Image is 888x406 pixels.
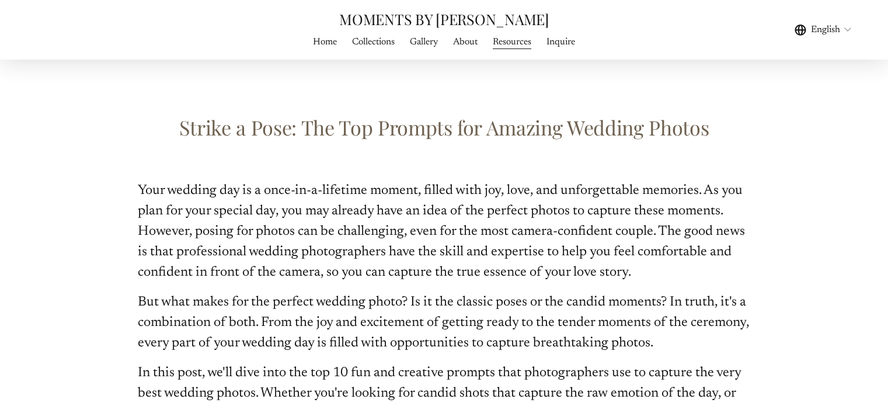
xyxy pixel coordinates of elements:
span: English [811,23,840,37]
a: Inquire [546,34,575,50]
h1: Strike a Pose: The Top Prompts for Amazing Wedding Photos [138,114,751,141]
a: MOMENTS BY [PERSON_NAME] [339,9,549,29]
div: language picker [795,22,853,38]
p: Your wedding day is a once-in-a-lifetime moment, filled with joy, love, and unforgettable memorie... [138,181,751,283]
a: Resources [493,34,531,50]
a: folder dropdown [410,34,438,50]
p: But what makes for the perfect wedding photo? Is it the classic poses or the candid moments? In t... [138,293,751,354]
a: About [453,34,478,50]
a: Collections [352,34,395,50]
a: Home [313,34,337,50]
span: Gallery [410,35,438,49]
